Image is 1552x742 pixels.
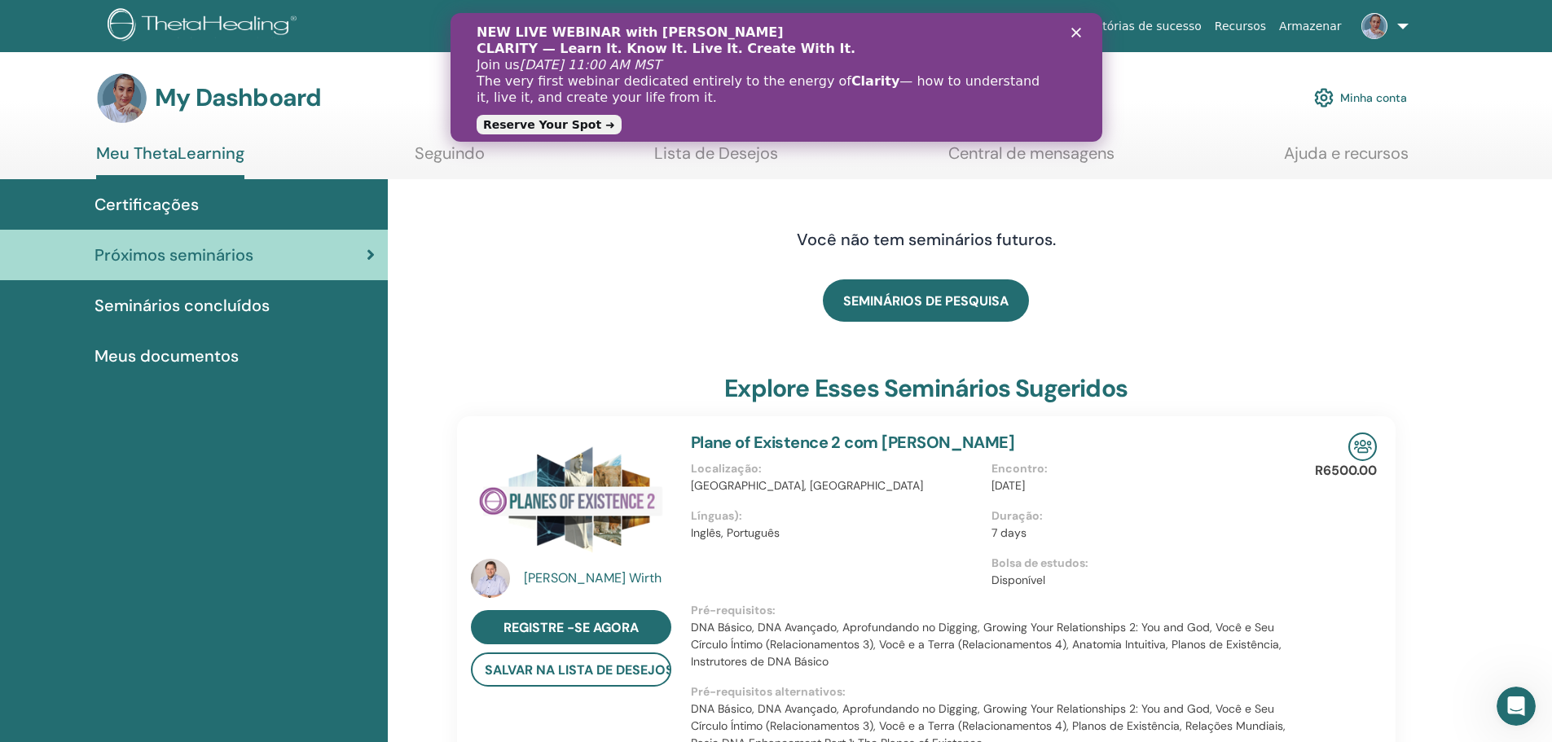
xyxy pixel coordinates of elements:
a: Registre -se agora [471,610,671,644]
span: Próximos seminários [95,243,253,267]
a: Recursos [1208,11,1273,42]
h3: My Dashboard [155,83,321,112]
p: Encontro : [991,460,1282,477]
p: Duração : [991,507,1282,525]
a: Histórias de sucesso [1079,11,1208,42]
p: [DATE] [991,477,1282,494]
img: default.jpg [1361,13,1387,39]
a: Seguindo [415,143,485,175]
a: Lista de Desejos [654,143,778,175]
a: Armazenar [1273,11,1348,42]
p: Pré-requisitos : [691,602,1292,619]
a: SEMINÁRIOS DE PESQUISA [823,279,1029,322]
img: default.jpg [471,559,510,598]
p: Bolsa de estudos : [991,555,1282,572]
span: Registre -se agora [503,619,639,636]
p: Disponível [991,572,1282,589]
p: [GEOGRAPHIC_DATA], [GEOGRAPHIC_DATA] [691,477,982,494]
p: Pré-requisitos alternativos : [691,683,1292,700]
span: SEMINÁRIOS DE PESQUISA [843,292,1009,310]
a: Sobre [822,11,868,42]
p: DNA Básico, DNA Avançado, Aprofundando no Digging, Growing Your Relationships 2: You and God, Voc... [691,619,1292,670]
span: Meus documentos [95,344,239,368]
span: Certificações [95,192,199,217]
a: Certificação [997,11,1078,42]
h3: Explore esses seminários sugeridos [724,374,1128,403]
a: Cursos e Seminários [868,11,997,42]
p: Localização : [691,460,982,477]
a: Meu ThetaLearning [96,143,244,179]
img: default.jpg [96,72,148,124]
button: salvar na lista de desejos [471,652,671,687]
a: Central de mensagens [948,143,1115,175]
a: [PERSON_NAME] Wirth [524,569,675,588]
iframe: Intercom live chat [1497,687,1536,726]
div: Fechar [621,15,637,24]
span: Seminários concluídos [95,293,270,318]
img: cog.svg [1314,84,1334,112]
p: Inglês, Português [691,525,982,542]
img: In-Person Seminar [1348,432,1377,461]
p: Línguas) : [691,507,982,525]
a: Minha conta [1314,80,1407,116]
img: logo.png [108,8,302,45]
a: Plane of Existence 2 com [PERSON_NAME] [691,432,1015,453]
iframe: Intercom live chat banner [451,13,1102,142]
a: Ajuda e recursos [1284,143,1409,175]
h4: Você não tem seminários futuros. [670,230,1183,249]
p: 7 days [991,525,1282,542]
p: R6500.00 [1315,461,1377,481]
img: Plane of Existence 2 [471,432,671,564]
